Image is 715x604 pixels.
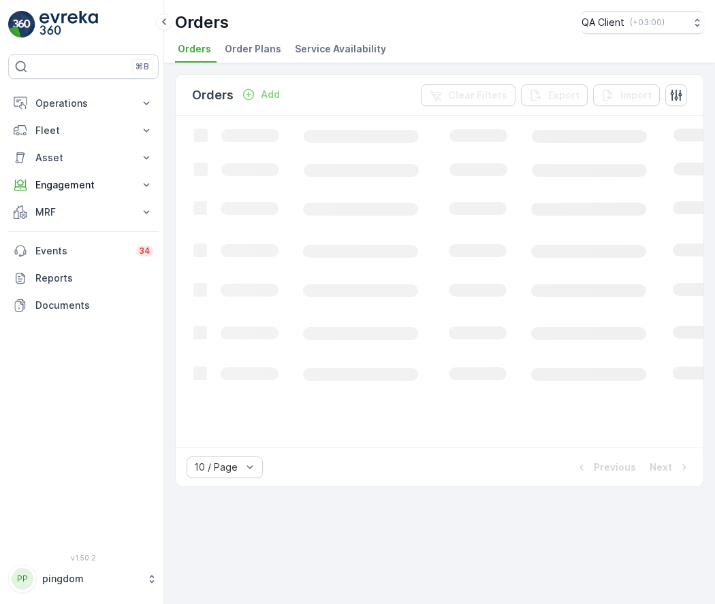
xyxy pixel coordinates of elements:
[8,265,159,292] a: Reports
[421,84,515,106] button: Clear Filters
[650,460,672,474] p: Next
[8,144,159,171] button: Asset
[35,205,131,219] p: MRF
[8,171,159,199] button: Engagement
[35,271,153,285] p: Reports
[548,88,579,102] p: Export
[12,568,33,590] div: PP
[594,460,636,474] p: Previous
[139,246,150,256] p: 34
[448,88,507,102] p: Clear Filters
[35,151,131,165] p: Asset
[573,459,637,475] button: Previous
[593,84,660,106] button: Import
[620,88,652,102] p: Import
[175,12,229,33] p: Orders
[192,86,234,105] p: Orders
[8,199,159,226] button: MRF
[8,554,159,562] span: v 1.50.2
[8,90,159,117] button: Operations
[8,117,159,144] button: Fleet
[582,16,624,29] p: QA Client
[35,244,128,258] p: Events
[35,299,153,312] p: Documents
[8,237,159,265] a: Events34
[648,459,693,475] button: Next
[630,17,665,28] p: ( +03:00 )
[582,11,704,34] button: QA Client(+03:00)
[295,42,386,56] span: Service Availability
[136,61,149,72] p: ⌘B
[35,178,131,192] p: Engagement
[178,42,211,56] span: Orders
[8,292,159,319] a: Documents
[42,572,140,586] p: pingdom
[521,84,588,106] button: Export
[8,565,159,593] button: PPpingdom
[35,124,131,137] p: Fleet
[225,42,281,56] span: Order Plans
[8,11,35,38] img: logo
[236,86,285,103] button: Add
[39,11,98,38] img: logo_light-DOdMpM7g.png
[35,97,131,110] p: Operations
[261,88,280,101] p: Add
